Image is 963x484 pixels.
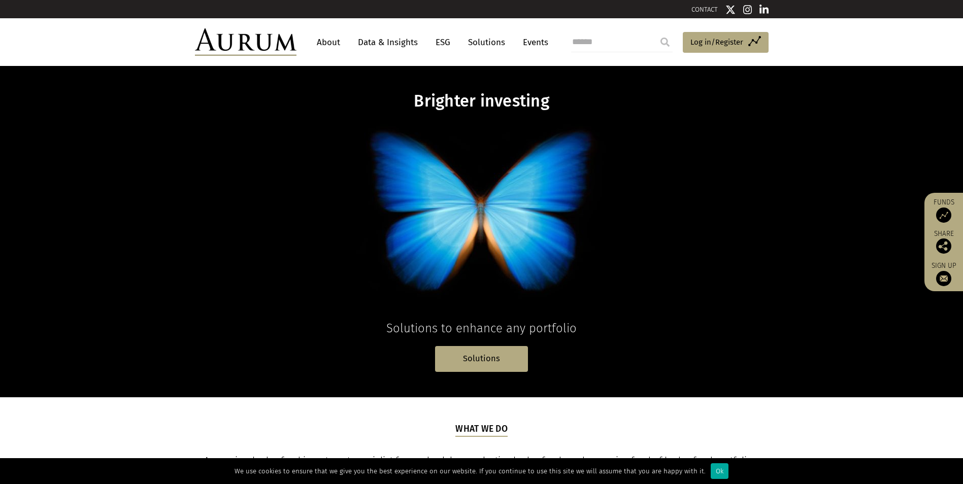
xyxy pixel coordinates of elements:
a: Events [518,33,548,52]
a: Funds [929,198,958,223]
span: Log in/Register [690,36,743,48]
img: Sign up to our newsletter [936,271,951,286]
img: Aurum [195,28,296,56]
input: Submit [655,32,675,52]
span: Aurum is a hedge fund investment specialist focused solely on selecting hedge funds and managing ... [204,455,759,481]
img: Share this post [936,238,951,254]
span: Solutions to enhance any portfolio [386,321,577,335]
a: Log in/Register [683,32,769,53]
a: CONTACT [691,6,718,13]
div: Share [929,230,958,254]
h5: What we do [455,423,508,437]
img: Twitter icon [725,5,736,15]
h1: Brighter investing [286,91,678,111]
a: Sign up [929,261,958,286]
a: ESG [430,33,455,52]
img: Access Funds [936,208,951,223]
div: Ok [711,463,728,479]
img: Instagram icon [743,5,752,15]
a: Data & Insights [353,33,423,52]
a: Solutions [435,346,528,372]
a: About [312,33,345,52]
a: Solutions [463,33,510,52]
img: Linkedin icon [759,5,769,15]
